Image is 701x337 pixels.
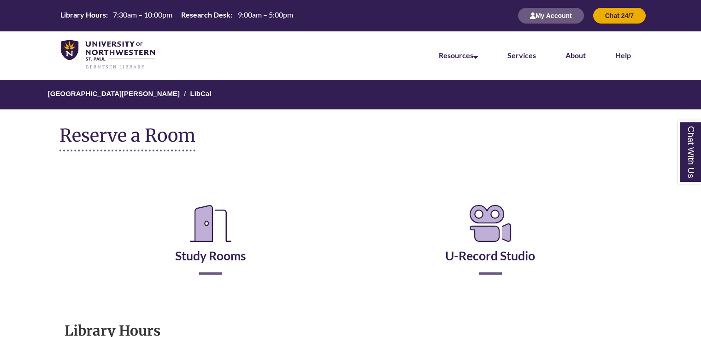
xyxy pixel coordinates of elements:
span: 7:30am – 10:00pm [113,10,172,19]
h1: Reserve a Room [59,126,195,151]
a: Hours Today [57,10,296,22]
a: Chat 24/7 [593,12,646,19]
button: My Account [518,8,584,24]
a: Help [615,51,631,60]
table: Hours Today [57,10,296,21]
a: Resources [439,51,478,60]
a: About [566,51,586,60]
a: U-Record Studio [445,225,535,263]
img: UNWSP Library Logo [61,40,155,70]
span: 9:00am – 5:00pm [238,10,293,19]
a: My Account [518,12,584,19]
th: Research Desk: [177,10,234,20]
nav: Breadcrumb [59,80,642,109]
div: Reserve a Room [59,175,642,302]
a: [GEOGRAPHIC_DATA][PERSON_NAME] [48,90,180,97]
a: Study Rooms [175,225,246,263]
a: Services [507,51,536,60]
th: Library Hours: [57,10,109,20]
button: Chat 24/7 [593,8,646,24]
a: LibCal [190,90,211,97]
